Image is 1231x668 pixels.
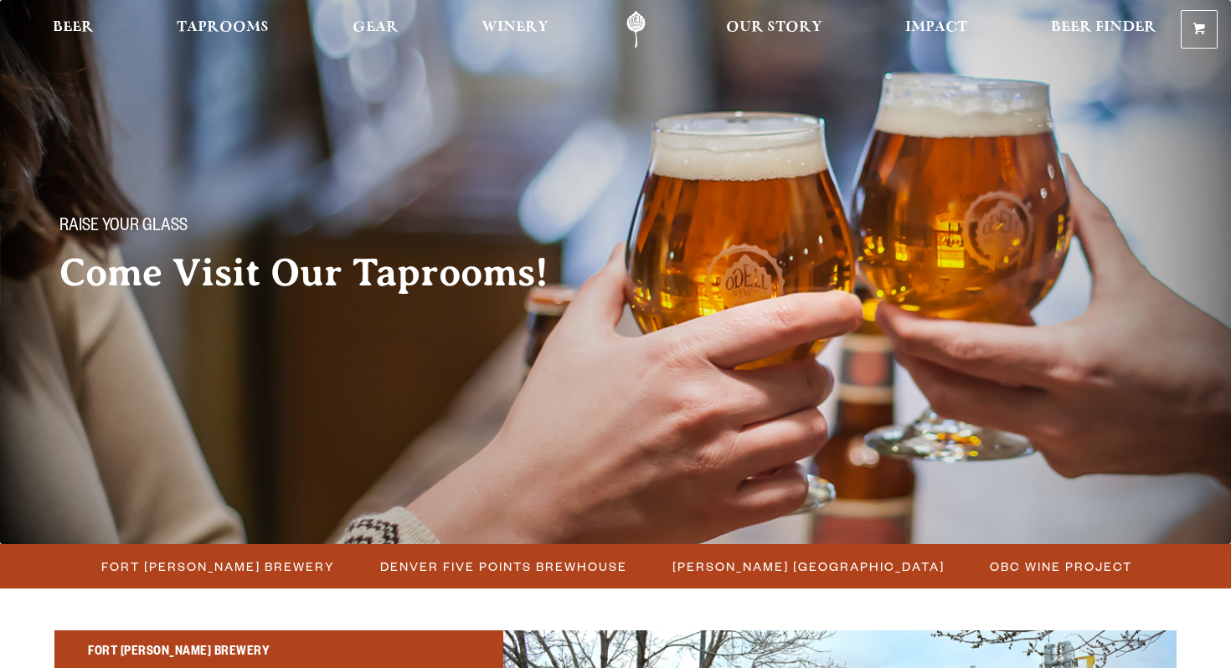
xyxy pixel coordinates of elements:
[482,21,549,34] span: Winery
[894,11,978,49] a: Impact
[59,252,582,294] h2: Come Visit Our Taprooms!
[91,554,343,578] a: Fort [PERSON_NAME] Brewery
[726,21,822,34] span: Our Story
[342,11,409,49] a: Gear
[905,21,967,34] span: Impact
[177,21,269,34] span: Taprooms
[166,11,280,49] a: Taprooms
[380,554,627,578] span: Denver Five Points Brewhouse
[101,554,335,578] span: Fort [PERSON_NAME] Brewery
[59,217,188,239] span: Raise your glass
[672,554,945,578] span: [PERSON_NAME] [GEOGRAPHIC_DATA]
[471,11,559,49] a: Winery
[370,554,636,578] a: Denver Five Points Brewhouse
[605,11,667,49] a: Odell Home
[980,554,1141,578] a: OBC Wine Project
[353,21,399,34] span: Gear
[1051,21,1156,34] span: Beer Finder
[88,642,470,664] h2: Fort [PERSON_NAME] Brewery
[53,21,94,34] span: Beer
[715,11,833,49] a: Our Story
[990,554,1132,578] span: OBC Wine Project
[662,554,953,578] a: [PERSON_NAME] [GEOGRAPHIC_DATA]
[42,11,105,49] a: Beer
[1040,11,1167,49] a: Beer Finder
